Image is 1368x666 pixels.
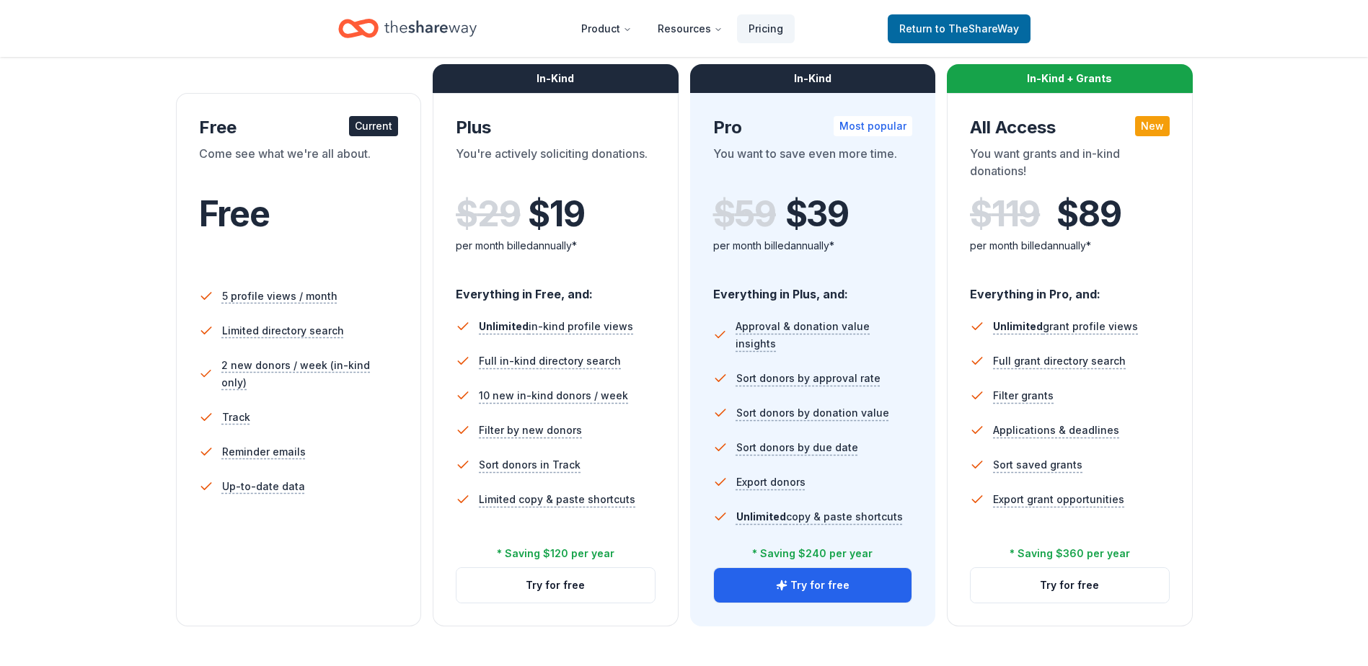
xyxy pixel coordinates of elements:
div: In-Kind + Grants [947,64,1193,93]
span: Full grant directory search [993,352,1126,370]
span: 2 new donors / week (in-kind only) [221,357,398,391]
span: Limited copy & paste shortcuts [479,491,635,508]
div: per month billed annually* [456,237,656,254]
button: Resources [646,14,734,43]
span: Filter grants [993,387,1054,404]
span: $ 39 [785,194,849,234]
span: Unlimited [993,320,1043,332]
span: Sort donors by donation value [736,404,889,422]
span: Unlimited [479,320,529,332]
div: Plus [456,116,656,139]
div: You want to save even more time. [713,145,913,185]
span: 5 profile views / month [222,288,337,305]
span: to TheShareWay [935,22,1019,35]
span: in-kind profile views [479,320,633,332]
span: Up-to-date data [222,478,305,495]
div: Current [349,116,398,136]
span: Approval & donation value insights [736,318,912,352]
span: $ 89 [1056,194,1121,234]
div: You want grants and in-kind donations! [970,145,1170,185]
div: Everything in Free, and: [456,273,656,303]
span: Sort saved grants [993,456,1082,474]
nav: Main [570,12,795,45]
button: Try for free [456,568,655,603]
a: Pricing [737,14,795,43]
span: Sort donors by approval rate [736,370,881,387]
span: copy & paste shortcuts [736,510,903,523]
a: Returnto TheShareWay [888,14,1031,43]
span: Limited directory search [222,322,344,339]
span: Sort donors by due date [736,439,858,456]
div: In-Kind [433,64,679,93]
div: * Saving $240 per year [752,545,873,562]
div: In-Kind [690,64,936,93]
span: Sort donors in Track [479,456,581,474]
div: Pro [713,116,913,139]
span: Export grant opportunities [993,491,1124,508]
span: Free [199,192,270,235]
div: per month billed annually* [970,237,1170,254]
span: $ 19 [528,194,584,234]
a: Home [338,12,477,45]
div: Everything in Plus, and: [713,273,913,303]
div: Free [199,116,399,139]
div: per month billed annually* [713,237,913,254]
div: You're actively soliciting donations. [456,145,656,185]
button: Try for free [971,568,1169,603]
div: All Access [970,116,1170,139]
span: Full in-kind directory search [479,352,621,370]
span: Export donors [736,474,806,491]
span: grant profile views [993,320,1138,332]
span: Return [899,20,1019,37]
button: Try for free [714,568,912,603]
span: Reminder emails [222,443,306,461]
div: * Saving $360 per year [1010,545,1130,562]
span: Applications & deadlines [993,422,1119,439]
button: Product [570,14,643,43]
div: Everything in Pro, and: [970,273,1170,303]
div: * Saving $120 per year [497,545,614,562]
div: New [1135,116,1170,136]
span: Filter by new donors [479,422,582,439]
span: Unlimited [736,510,786,523]
span: 10 new in-kind donors / week [479,387,628,404]
div: Most popular [834,116,912,136]
span: Track [222,409,250,426]
div: Come see what we're all about. [199,145,399,185]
